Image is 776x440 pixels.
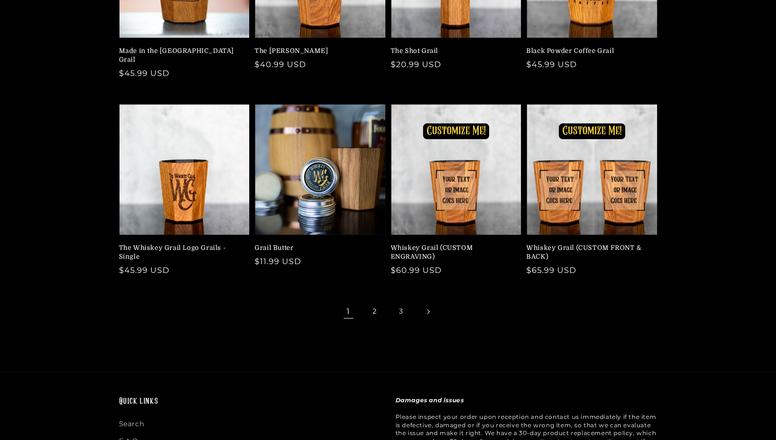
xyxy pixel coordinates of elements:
[391,301,412,322] a: Page 3
[119,244,244,261] a: The Whiskey Grail Logo Grails - Single
[119,418,144,433] a: Search
[255,244,380,252] a: Grail Butter
[119,301,658,322] nav: Pagination
[417,301,439,322] a: Next page
[391,47,516,55] a: The Shot Grail
[255,47,380,55] a: The [PERSON_NAME]
[364,301,386,322] a: Page 2
[391,244,516,261] a: Whiskey Grail (CUSTOM ENGRAVING)
[526,47,652,55] a: Black Powder Coffee Grail
[396,396,464,404] strong: Damages and issues
[119,396,381,408] h2: Quick links
[338,301,359,322] span: Page 1
[526,244,652,261] a: Whiskey Grail (CUSTOM FRONT & BACK)
[119,47,244,64] a: Made in the [GEOGRAPHIC_DATA] Grail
